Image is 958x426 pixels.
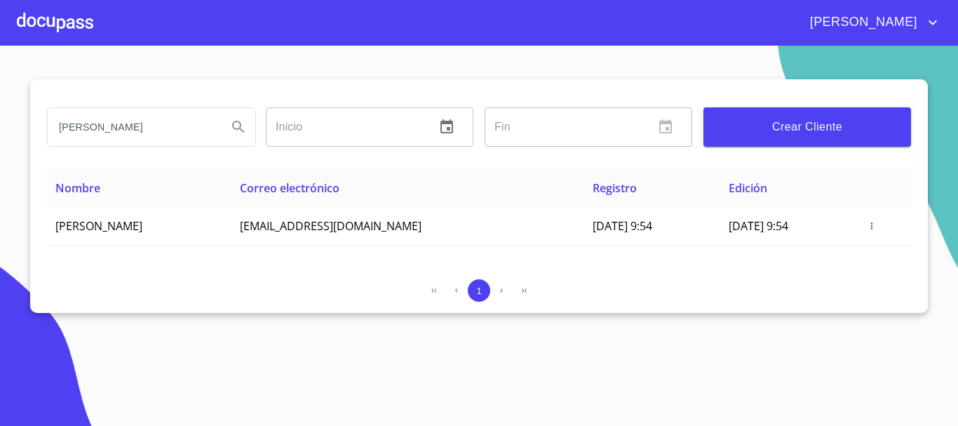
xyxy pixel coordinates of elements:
span: 1 [476,286,481,296]
button: Crear Cliente [703,107,911,147]
span: [PERSON_NAME] [55,218,142,234]
span: [EMAIL_ADDRESS][DOMAIN_NAME] [240,218,421,234]
button: account of current user [800,11,941,34]
span: Registro [593,180,637,196]
input: search [48,108,216,146]
span: Nombre [55,180,100,196]
span: [DATE] 9:54 [593,218,652,234]
span: [PERSON_NAME] [800,11,924,34]
span: Correo electrónico [240,180,339,196]
button: 1 [468,279,490,302]
span: [DATE] 9:54 [729,218,788,234]
span: Edición [729,180,767,196]
span: Crear Cliente [715,117,900,137]
button: Search [222,110,255,144]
